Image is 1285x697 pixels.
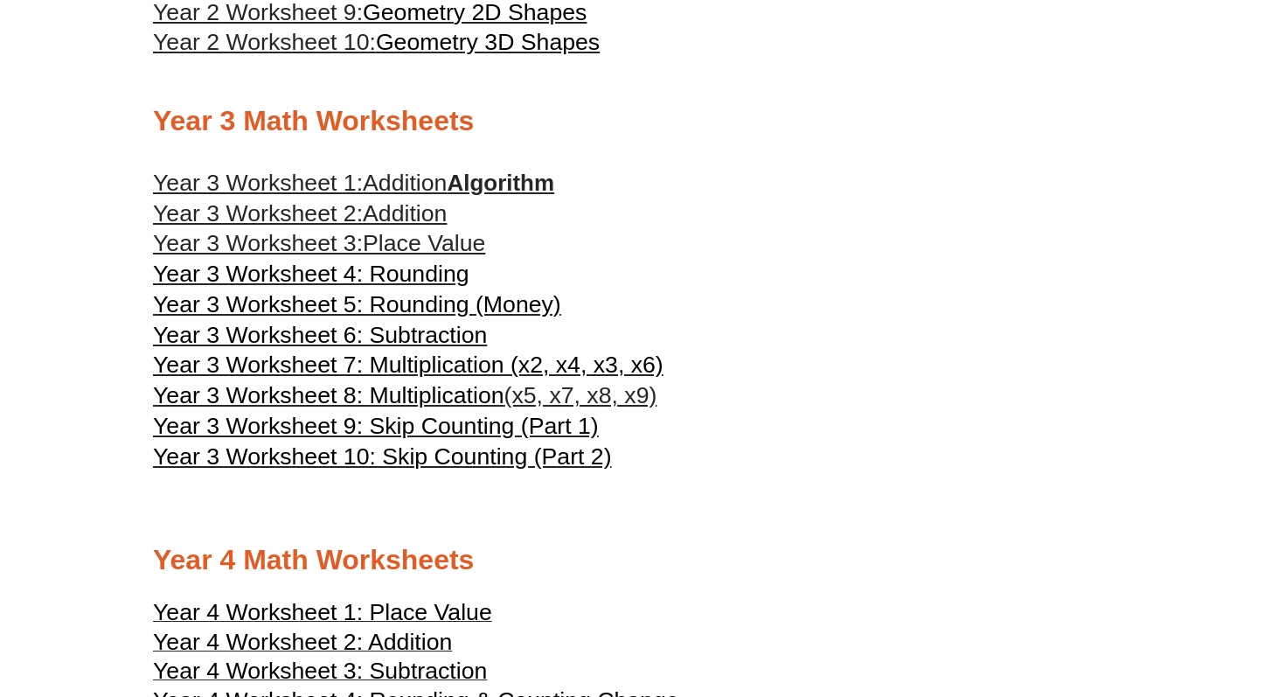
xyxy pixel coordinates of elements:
[363,200,447,227] span: Addition
[153,658,487,684] span: Year 4 Worksheet 3: Subtraction
[153,320,487,351] a: Year 3 Worksheet 6: Subtraction
[153,637,452,654] a: Year 4 Worksheet 2: Addition
[153,411,599,442] a: Year 3 Worksheet 9: Skip Counting (Part 1)
[153,230,363,256] span: Year 3 Worksheet 3:
[153,352,663,378] span: Year 3 Worksheet 7: Multiplication (x2, x4, x3, x6)
[153,259,469,289] a: Year 3 Worksheet 4: Rounding
[153,382,504,408] span: Year 3 Worksheet 8: Multiplication
[153,350,663,380] a: Year 3 Worksheet 7: Multiplication (x2, x4, x3, x6)
[153,629,452,655] span: Year 4 Worksheet 2: Addition
[153,170,363,196] span: Year 3 Worksheet 1:
[363,230,485,256] span: Place Value
[153,228,485,259] a: Year 3 Worksheet 3:Place Value
[153,666,487,683] a: Year 4 Worksheet 3: Subtraction
[153,322,487,348] span: Year 3 Worksheet 6: Subtraction
[153,200,363,227] span: Year 3 Worksheet 2:
[153,442,612,472] a: Year 3 Worksheet 10: Skip Counting (Part 2)
[153,261,469,287] span: Year 3 Worksheet 4: Rounding
[153,380,656,411] a: Year 3 Worksheet 8: Multiplication(x5, x7, x8, x9)
[153,607,492,624] a: Year 4 Worksheet 1: Place Value
[153,413,599,439] span: Year 3 Worksheet 9: Skip Counting (Part 1)
[153,542,1132,579] h2: Year 4 Math Worksheets
[153,103,1132,140] h2: Year 3 Math Worksheets
[153,599,492,625] span: Year 4 Worksheet 1: Place Value
[153,291,561,317] span: Year 3 Worksheet 5: Rounding (Money)
[153,289,561,320] a: Year 3 Worksheet 5: Rounding (Money)
[153,29,600,55] a: Year 2 Worksheet 10:Geometry 3D Shapes
[153,29,376,55] span: Year 2 Worksheet 10:
[153,199,447,229] a: Year 3 Worksheet 2:Addition
[153,443,612,470] span: Year 3 Worksheet 10: Skip Counting (Part 2)
[363,170,447,196] span: Addition
[376,29,600,55] span: Geometry 3D Shapes
[985,499,1285,697] iframe: Chat Widget
[504,382,657,408] span: (x5, x7, x8, x9)
[153,170,554,196] a: Year 3 Worksheet 1:AdditionAlgorithm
